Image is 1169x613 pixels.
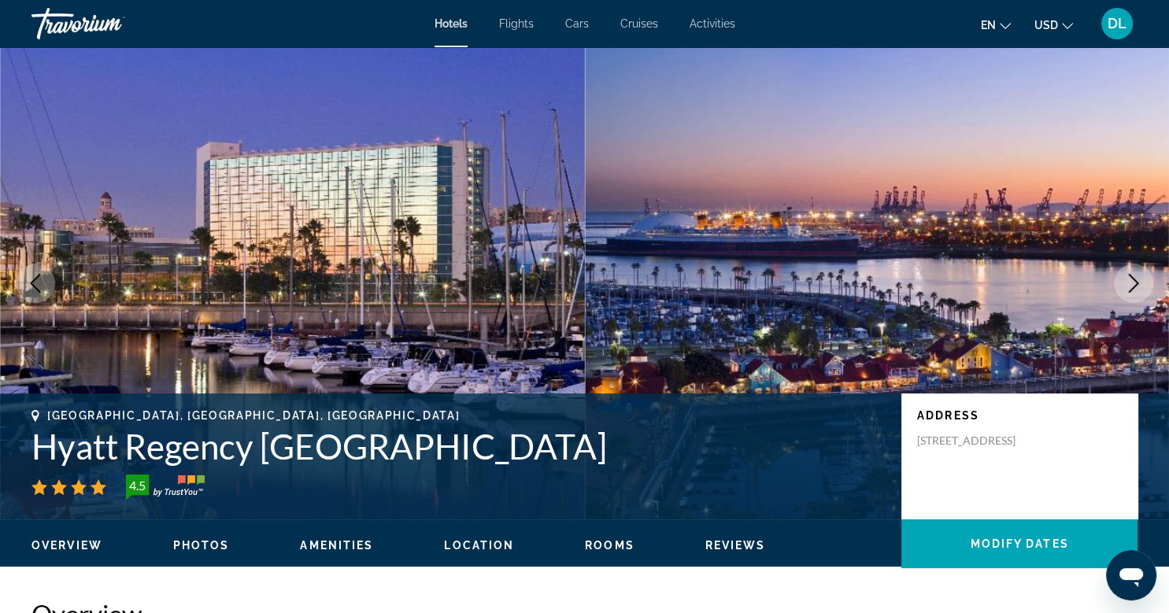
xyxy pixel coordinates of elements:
[585,538,634,552] button: Rooms
[47,409,460,422] span: [GEOGRAPHIC_DATA], [GEOGRAPHIC_DATA], [GEOGRAPHIC_DATA]
[917,409,1122,422] p: Address
[173,538,230,552] button: Photos
[444,539,514,552] span: Location
[901,519,1138,568] button: Modify Dates
[981,13,1011,36] button: Change language
[690,17,735,30] a: Activities
[917,434,1043,448] p: [STREET_ADDRESS]
[1108,16,1126,31] span: DL
[126,475,205,500] img: trustyou-badge-hor.svg
[173,539,230,552] span: Photos
[565,17,589,30] a: Cars
[300,538,373,552] button: Amenities
[31,3,189,44] a: Travorium
[444,538,514,552] button: Location
[620,17,658,30] a: Cruises
[435,17,468,30] a: Hotels
[970,537,1068,550] span: Modify Dates
[499,17,534,30] a: Flights
[31,539,102,552] span: Overview
[300,539,373,552] span: Amenities
[16,264,55,303] button: Previous image
[1034,19,1058,31] span: USD
[705,539,766,552] span: Reviews
[1106,550,1156,600] iframe: Button to launch messaging window
[981,19,996,31] span: en
[1097,7,1138,40] button: User Menu
[1114,264,1153,303] button: Next image
[121,476,153,495] div: 4.5
[31,426,886,467] h1: Hyatt Regency [GEOGRAPHIC_DATA]
[585,539,634,552] span: Rooms
[705,538,766,552] button: Reviews
[31,538,102,552] button: Overview
[1034,13,1073,36] button: Change currency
